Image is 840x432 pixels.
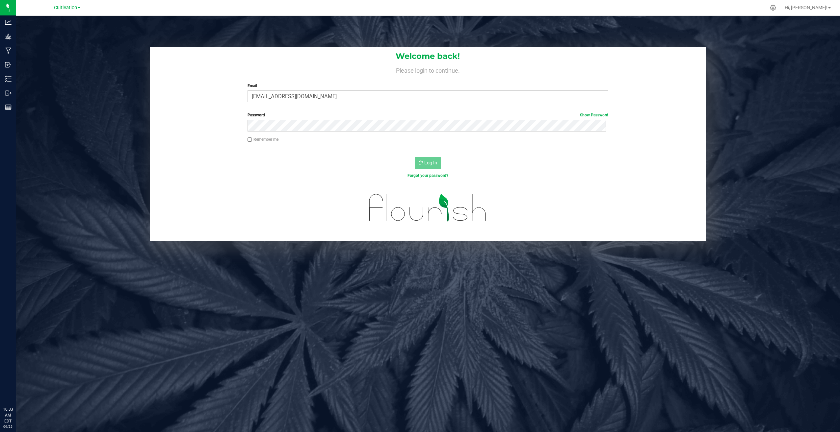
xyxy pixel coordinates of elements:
label: Email [248,83,608,89]
img: flourish_logo.svg [358,185,497,230]
a: Forgot your password? [407,173,448,178]
inline-svg: Inventory [5,76,12,82]
a: Show Password [580,113,608,117]
inline-svg: Grow [5,33,12,40]
inline-svg: Outbound [5,90,12,96]
button: Log In [415,157,441,169]
inline-svg: Reports [5,104,12,110]
span: Cultivation [54,5,77,11]
h4: Please login to continue. [150,66,706,74]
span: Password [248,113,265,117]
span: Log In [424,160,437,165]
span: Hi, [PERSON_NAME]! [785,5,827,10]
label: Remember me [248,136,278,142]
div: Manage settings [769,5,777,11]
inline-svg: Manufacturing [5,47,12,54]
p: 09/25 [3,424,13,429]
inline-svg: Analytics [5,19,12,26]
inline-svg: Inbound [5,61,12,68]
p: 10:33 AM EDT [3,406,13,424]
h1: Welcome back! [150,52,706,60]
input: Remember me [248,137,252,142]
